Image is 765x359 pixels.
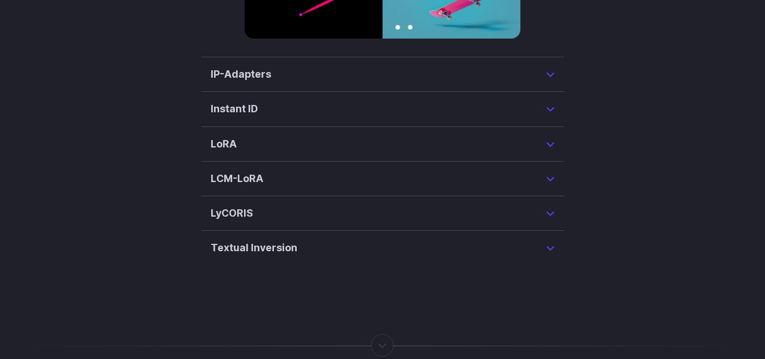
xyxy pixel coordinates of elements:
[211,66,555,82] summary: IP-Adapters
[211,240,297,256] h3: Textual Inversion
[211,101,258,117] h3: Instant ID
[211,171,263,187] h3: LCM-LoRA
[211,205,253,221] h3: LyCORIS
[211,136,237,152] h3: LoRA
[211,171,555,187] summary: LCM-LoRA
[211,101,555,117] summary: Instant ID
[211,136,555,152] summary: LoRA
[211,66,271,82] h3: IP-Adapters
[211,240,555,256] summary: Textual Inversion
[211,205,555,221] summary: LyCORIS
